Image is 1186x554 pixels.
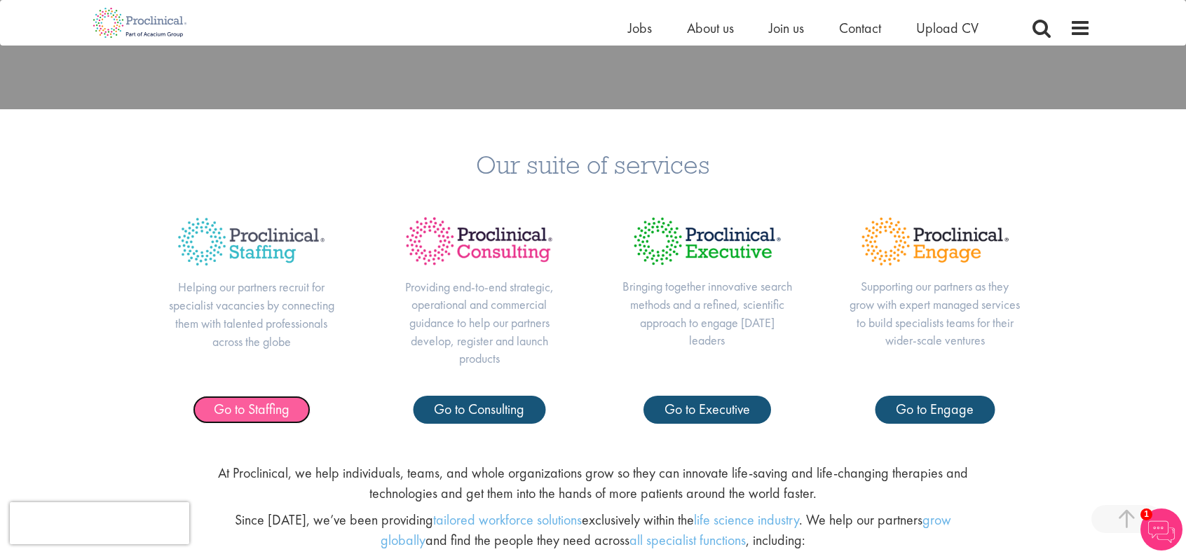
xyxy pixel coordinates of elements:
img: Proclinical Title [393,205,565,277]
a: About us [687,19,734,37]
img: Proclinical Title [165,205,337,278]
p: Providing end-to-end strategic, operational and commercial guidance to help our partners develop,... [393,278,565,368]
a: Go to Consulting [413,396,545,424]
p: Since [DATE], we’ve been providing exclusively within the . We help our partners and find the peo... [201,510,985,550]
p: Supporting our partners as they grow with expert managed services to build specialists teams for ... [849,277,1021,349]
p: Helping our partners recruit for specialist vacancies by connecting them with talented profession... [165,278,337,350]
a: tailored workforce solutions [433,511,582,529]
span: Go to Consulting [434,400,524,418]
a: Jobs [628,19,652,37]
a: Contact [839,19,881,37]
a: grow globally [381,511,951,549]
span: Go to Executive [664,400,750,418]
p: At Proclinical, we help individuals, teams, and whole organizations grow so they can innovate lif... [201,463,985,503]
a: Go to Staffing [193,396,311,424]
h3: Our suite of services [11,151,1175,177]
a: Join us [769,19,804,37]
a: Go to Executive [643,396,771,424]
img: Chatbot [1140,508,1182,550]
a: Go to Engage [875,396,995,424]
img: Proclinical Title [621,205,793,277]
span: 1 [1140,508,1152,520]
p: Bringing together innovative search methods and a refined, scientific approach to engage [DATE] l... [621,277,793,349]
img: Proclinical Title [849,205,1021,277]
span: Go to Engage [896,400,974,418]
a: all specialist functions [629,531,746,549]
span: Go to Staffing [214,400,289,418]
a: Upload CV [916,19,979,37]
iframe: reCAPTCHA [10,502,189,544]
a: life science industry [694,511,799,529]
